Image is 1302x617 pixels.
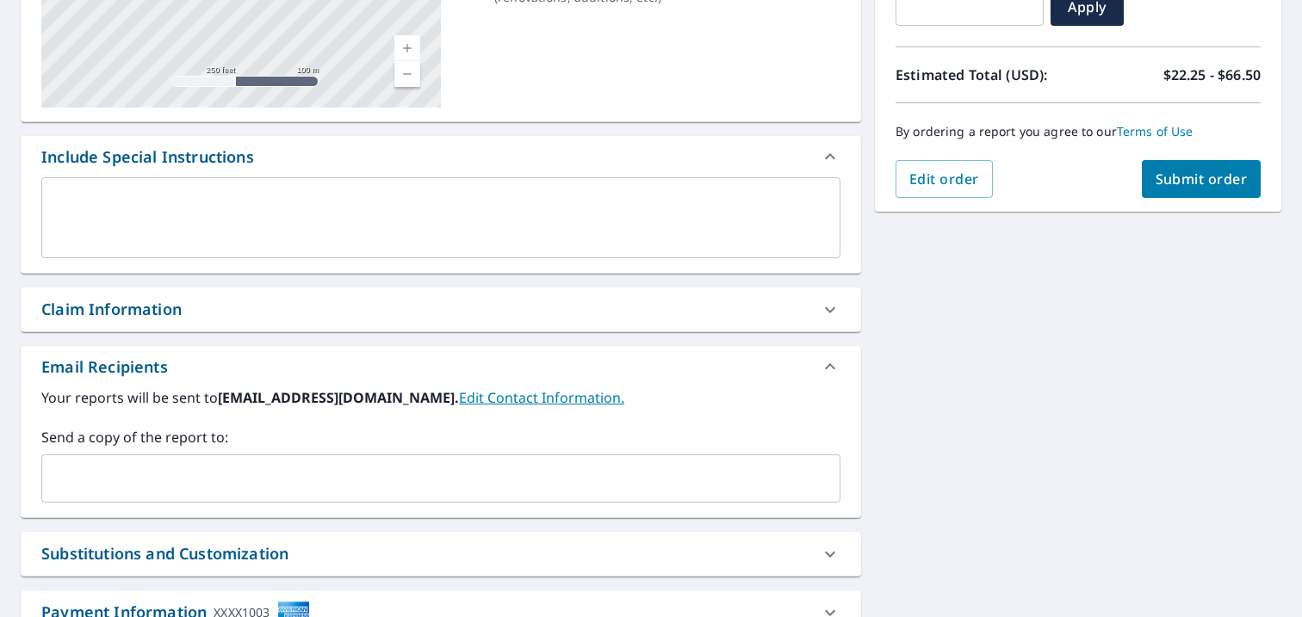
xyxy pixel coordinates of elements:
a: Terms of Use [1117,123,1193,139]
div: Substitutions and Customization [21,532,861,576]
p: $22.25 - $66.50 [1163,65,1261,85]
a: EditContactInfo [459,388,624,407]
button: Submit order [1142,160,1262,198]
a: Current Level 17, Zoom In [394,35,420,61]
button: Edit order [896,160,993,198]
label: Your reports will be sent to [41,387,840,408]
div: Claim Information [41,298,182,321]
b: [EMAIL_ADDRESS][DOMAIN_NAME]. [218,388,459,407]
span: Edit order [909,170,979,188]
a: Current Level 17, Zoom Out [394,61,420,87]
div: Substitutions and Customization [41,542,288,565]
div: Email Recipients [41,355,168,379]
div: Include Special Instructions [41,145,254,169]
div: Email Recipients [21,346,861,387]
label: Send a copy of the report to: [41,427,840,447]
span: Submit order [1156,170,1248,188]
p: Estimated Total (USD): [896,65,1078,85]
div: Claim Information [21,287,861,331]
div: Include Special Instructions [21,136,861,177]
p: By ordering a report you agree to our [896,124,1261,139]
